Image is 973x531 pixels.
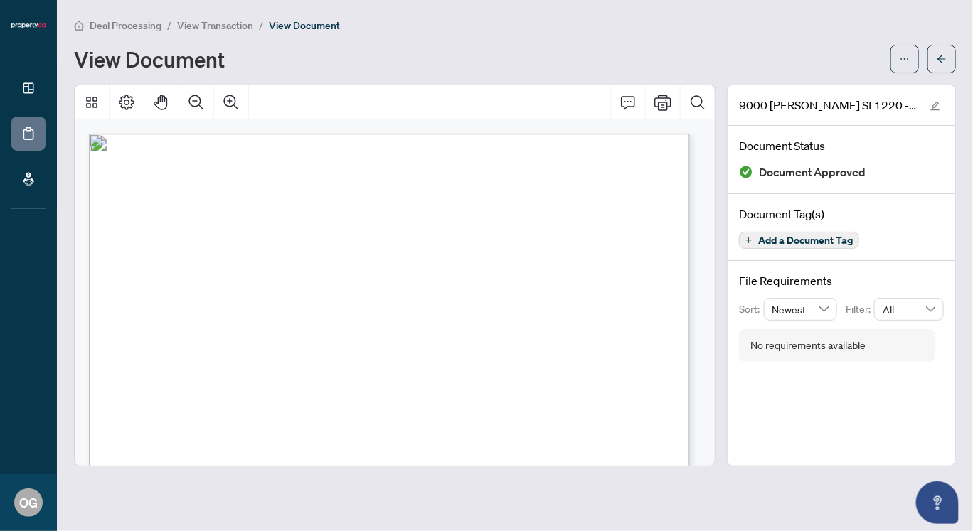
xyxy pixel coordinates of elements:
span: ellipsis [900,54,910,64]
span: arrow-left [937,54,947,64]
span: Document Approved [759,163,866,182]
h4: File Requirements [739,272,944,289]
span: Add a Document Tag [758,235,853,245]
h4: Document Tag(s) [739,205,944,222]
h4: Document Status [739,137,944,154]
span: 9000 [PERSON_NAME] St 1220 - CS - 308517.pdf [739,97,917,114]
span: View Document [269,19,340,32]
span: OG [19,493,38,513]
h1: View Document [74,48,225,70]
p: Filter: [846,301,874,317]
span: Deal Processing [90,19,161,32]
p: Sort: [739,301,764,317]
li: / [167,17,171,33]
button: Add a Document Tag [739,232,859,249]
div: No requirements available [750,338,866,353]
span: View Transaction [177,19,253,32]
span: edit [930,101,940,111]
li: / [259,17,263,33]
span: All [883,299,935,320]
button: Open asap [916,481,959,524]
img: Document Status [739,165,753,179]
img: logo [11,21,46,30]
span: home [74,21,84,31]
span: Newest [772,299,829,320]
span: plus [745,237,753,244]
